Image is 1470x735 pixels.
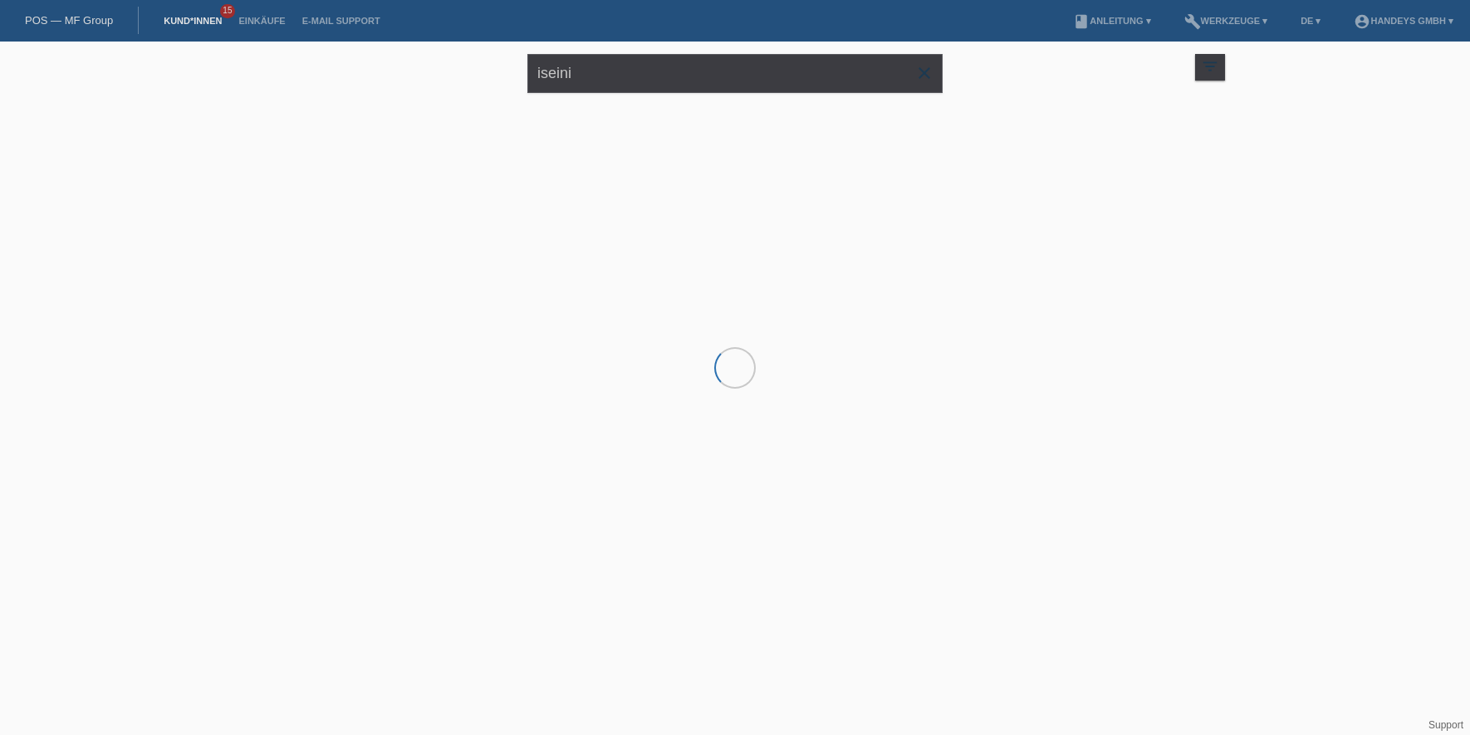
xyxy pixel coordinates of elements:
a: Kund*innen [155,16,230,26]
a: POS — MF Group [25,14,113,27]
a: bookAnleitung ▾ [1065,16,1159,26]
a: buildWerkzeuge ▾ [1176,16,1276,26]
a: DE ▾ [1292,16,1329,26]
a: Support [1428,719,1463,731]
a: E-Mail Support [294,16,389,26]
a: Einkäufe [230,16,293,26]
i: account_circle [1354,13,1370,30]
i: filter_list [1201,57,1219,76]
input: Suche... [527,54,943,93]
span: 15 [220,4,235,18]
a: account_circleHandeys GmbH ▾ [1345,16,1462,26]
i: close [914,63,934,83]
i: build [1184,13,1201,30]
i: book [1073,13,1090,30]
